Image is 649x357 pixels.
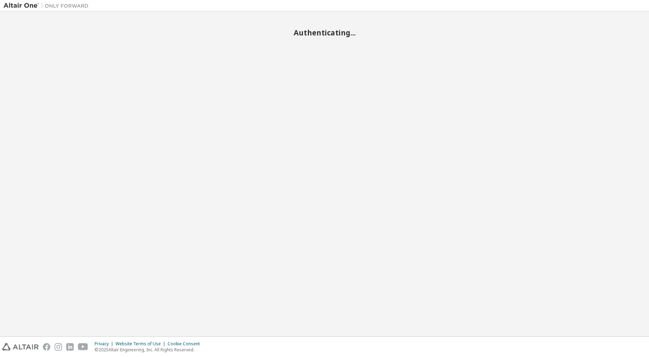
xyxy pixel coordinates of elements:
p: © 2025 Altair Engineering, Inc. All Rights Reserved. [95,347,204,353]
div: Privacy [95,341,115,347]
h2: Authenticating... [4,28,645,37]
img: altair_logo.svg [2,343,39,351]
img: linkedin.svg [66,343,74,351]
div: Cookie Consent [168,341,204,347]
img: facebook.svg [43,343,50,351]
img: youtube.svg [78,343,88,351]
img: Altair One [4,2,92,9]
div: Website Terms of Use [115,341,168,347]
img: instagram.svg [55,343,62,351]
